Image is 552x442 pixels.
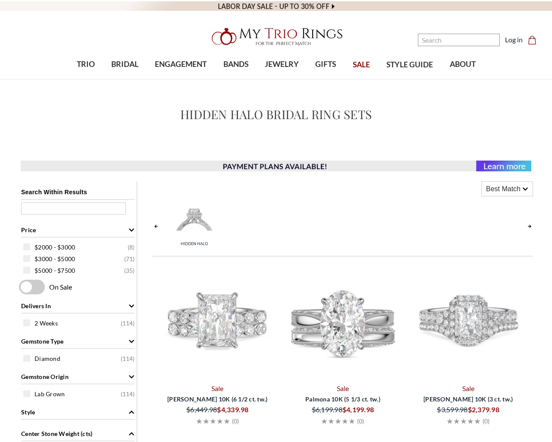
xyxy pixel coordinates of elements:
[505,35,523,45] a: Log in
[111,59,138,70] span: BRIDAL
[265,59,299,70] span: JEWELRY
[77,59,95,70] span: TRIO
[528,35,542,45] a: Cart with 0 items
[386,59,433,70] span: STYLE GUIDE
[215,51,256,79] a: BANDS
[223,59,248,70] span: BANDS
[147,51,215,79] a: ENGAGEMENT
[418,34,500,46] input: Search
[378,51,441,79] a: STYLE GUIDE
[103,51,147,79] a: BRIDAL
[353,59,370,70] span: SALE
[207,23,345,51] img: My Trio Rings
[257,51,307,79] a: JEWELRY
[180,105,372,123] h1: Hidden Halo Bridal Ring Sets
[307,51,344,79] a: GIFTS
[528,36,536,44] svg: cart.cart_preview
[155,59,207,70] span: ENGAGEMENT
[345,51,378,79] a: SALE
[315,59,336,70] span: GIFTS
[68,51,103,79] a: TRIO
[160,23,392,51] a: My Trio Rings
